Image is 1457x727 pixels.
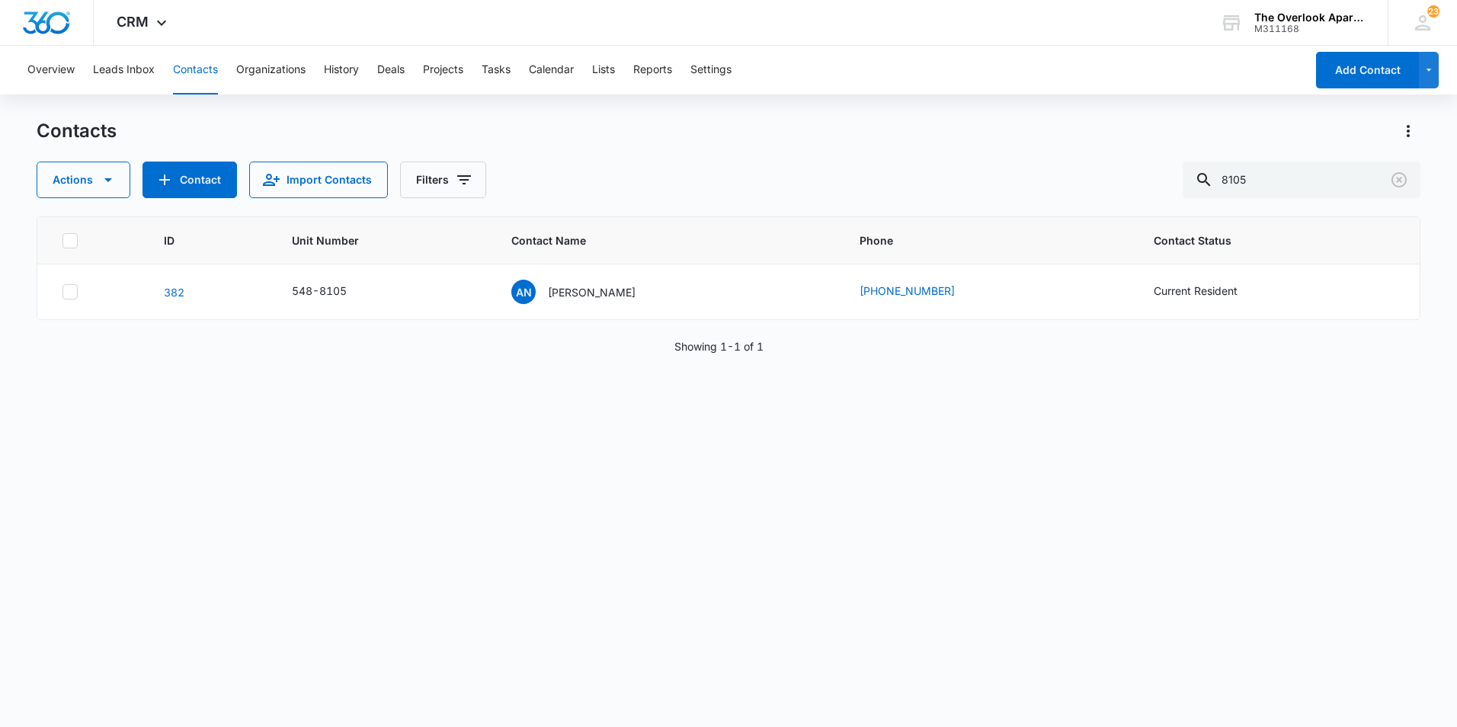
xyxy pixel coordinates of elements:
[292,283,347,299] div: 548-8105
[1387,168,1411,192] button: Clear
[164,286,184,299] a: Navigate to contact details page for Aaron Newsome
[423,46,463,94] button: Projects
[117,14,149,30] span: CRM
[1154,283,1265,301] div: Contact Status - Current Resident - Select to Edit Field
[511,280,536,304] span: AN
[529,46,574,94] button: Calendar
[1254,11,1366,24] div: account name
[1427,5,1439,18] span: 23
[860,283,955,299] a: [PHONE_NUMBER]
[249,162,388,198] button: Import Contacts
[674,338,764,354] p: Showing 1-1 of 1
[592,46,615,94] button: Lists
[37,162,130,198] button: Actions
[377,46,405,94] button: Deals
[164,232,233,248] span: ID
[292,232,475,248] span: Unit Number
[1183,162,1420,198] input: Search Contacts
[324,46,359,94] button: History
[482,46,511,94] button: Tasks
[93,46,155,94] button: Leads Inbox
[633,46,672,94] button: Reports
[511,232,800,248] span: Contact Name
[860,232,1095,248] span: Phone
[37,120,117,143] h1: Contacts
[173,46,218,94] button: Contacts
[400,162,486,198] button: Filters
[1396,119,1420,143] button: Actions
[548,284,636,300] p: [PERSON_NAME]
[690,46,732,94] button: Settings
[860,283,982,301] div: Phone - (303) 588-4337 - Select to Edit Field
[1154,232,1373,248] span: Contact Status
[1254,24,1366,34] div: account id
[1316,52,1419,88] button: Add Contact
[511,280,663,304] div: Contact Name - Aaron Newsome - Select to Edit Field
[27,46,75,94] button: Overview
[236,46,306,94] button: Organizations
[142,162,237,198] button: Add Contact
[1154,283,1238,299] div: Current Resident
[1427,5,1439,18] div: notifications count
[292,283,374,301] div: Unit Number - 548-8105 - Select to Edit Field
